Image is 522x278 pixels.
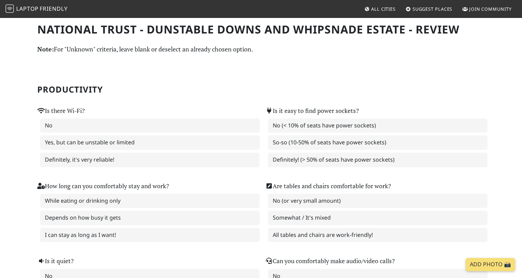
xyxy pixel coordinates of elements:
[268,118,487,133] label: No (< 10% of seats have power sockets)
[40,118,260,133] label: No
[37,256,74,266] label: Is it quiet?
[265,256,395,266] label: Can you comfortably make audio/video calls?
[268,211,487,225] label: Somewhat / It's mixed
[40,153,260,167] label: Definitely, it's very reliable!
[268,194,487,208] label: No (or very small amount)
[268,135,487,150] label: So-so (10-50% of seats have power sockets)
[37,106,85,116] label: Is there Wi-Fi?
[37,45,54,53] strong: Note:
[40,211,260,225] label: Depends on how busy it gets
[40,194,260,208] label: While eating or drinking only
[460,3,514,15] a: Join Community
[268,153,487,167] label: Definitely! (> 50% of seats have power sockets)
[40,228,260,242] label: I can stay as long as I want!
[16,5,39,12] span: Laptop
[37,181,169,191] label: How long can you comfortably stay and work?
[40,5,67,12] span: Friendly
[265,181,391,191] label: Are tables and chairs comfortable for work?
[37,44,485,54] p: For "Unknown" criteria, leave blank or deselect an already chosen option.
[403,3,455,15] a: Suggest Places
[37,23,485,36] h1: National Trust - Dunstable Downs and Whipsnade Estate - Review
[6,4,14,13] img: LaptopFriendly
[466,258,515,271] a: Add Photo 📸
[371,6,396,12] span: All Cities
[40,135,260,150] label: Yes, but can be unstable or limited
[361,3,398,15] a: All Cities
[37,85,485,95] h2: Productivity
[413,6,453,12] span: Suggest Places
[469,6,512,12] span: Join Community
[6,3,68,15] a: LaptopFriendly LaptopFriendly
[268,228,487,242] label: All tables and chairs are work-friendly!
[265,106,359,116] label: Is it easy to find power sockets?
